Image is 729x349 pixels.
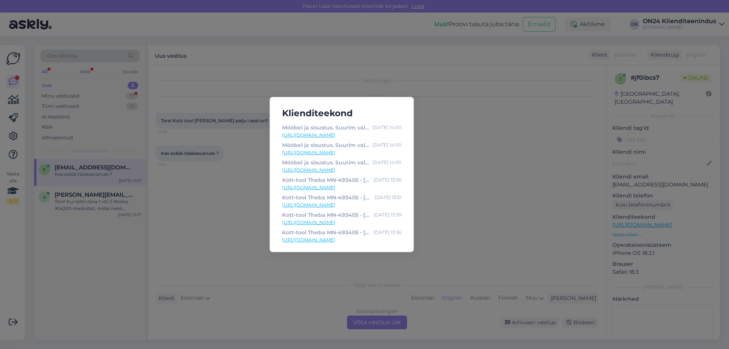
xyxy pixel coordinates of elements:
div: [DATE] 14:00 [372,141,401,149]
div: Mööbel ja sisustus. Suurim valik soodsate hindadega - [DOMAIN_NAME] Sisustuskaubamaja [282,123,369,132]
a: [URL][DOMAIN_NAME] [282,167,401,174]
div: [DATE] 13:36 [374,228,401,237]
h5: Klienditeekond [276,106,407,120]
div: Kott-tool Theba MN-493405 - [DOMAIN_NAME] Sisustuskaubamaja [282,228,371,237]
div: Kott-tool Theba MN-493405 - [DOMAIN_NAME] Sisustuskaubamaja [282,211,371,219]
div: [DATE] 13:51 [375,193,401,202]
div: [DATE] 13:56 [374,176,401,184]
a: [URL][DOMAIN_NAME] [282,202,401,208]
a: [URL][DOMAIN_NAME] [282,132,401,139]
a: [URL][DOMAIN_NAME] [282,184,401,191]
div: Mööbel ja sisustus. Suurim valik soodsate hindadega - [DOMAIN_NAME] Sisustuskaubamaja [282,158,369,167]
div: [DATE] 13:39 [374,211,401,219]
a: [URL][DOMAIN_NAME] [282,149,401,156]
a: [URL][DOMAIN_NAME] [282,219,401,226]
a: [URL][DOMAIN_NAME] [282,237,401,243]
div: Kott-tool Theba MN-493405 - [DOMAIN_NAME] Sisustuskaubamaja [282,176,371,184]
div: Mööbel ja sisustus. Suurim valik soodsate hindadega - [DOMAIN_NAME] Sisustuskaubamaja [282,141,369,149]
div: Kott-tool Theba MN-493405 - [DOMAIN_NAME] Sisustuskaubamaja [282,193,372,202]
div: [DATE] 14:00 [372,123,401,132]
div: [DATE] 14:00 [372,158,401,167]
